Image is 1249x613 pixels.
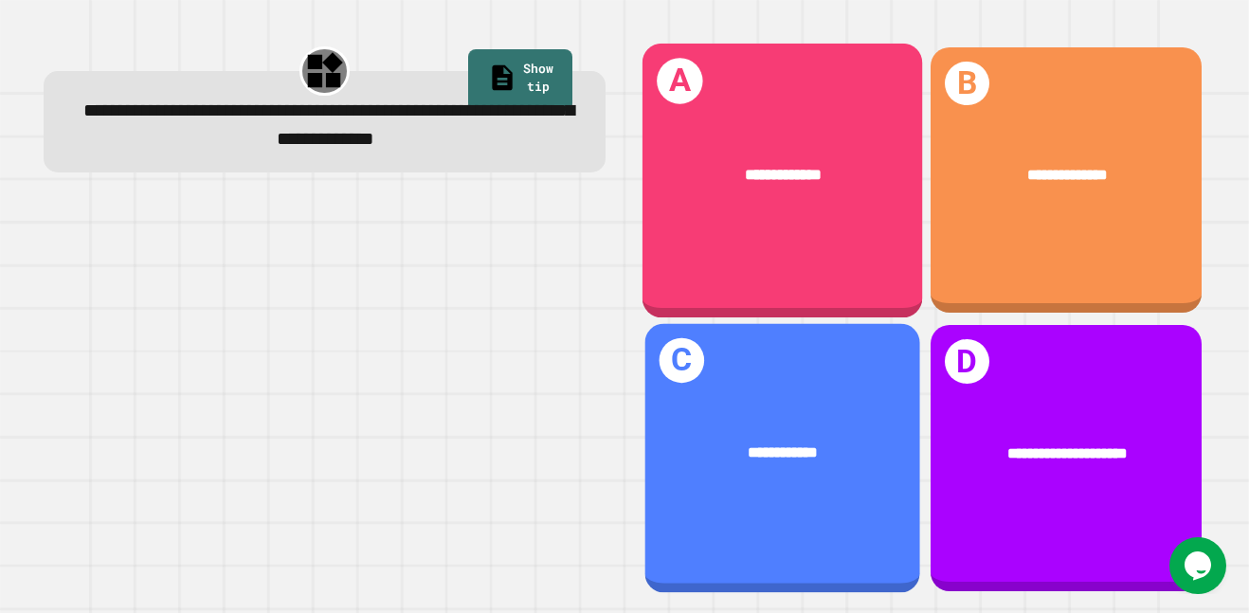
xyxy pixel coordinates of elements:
[660,338,704,383] h1: C
[945,339,989,384] h1: D
[657,58,702,103] h1: A
[945,62,989,106] h1: B
[468,49,572,111] a: Show tip
[1169,537,1230,594] iframe: chat widget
